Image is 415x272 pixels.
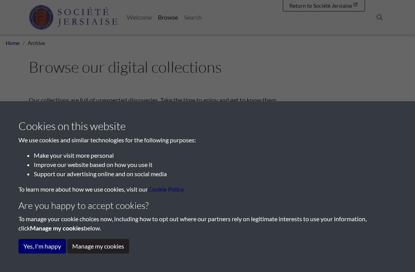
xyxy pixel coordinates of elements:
[148,185,184,193] a: learn more about cookies
[18,120,397,133] h3: Cookies on this website
[18,185,397,194] p: To learn more about how we use cookies, visit our
[34,151,397,160] li: Make your visit more personal
[30,224,84,232] strong: Manage my cookies
[18,239,66,254] button: Yes, I'm happy
[34,160,397,169] li: Improve our website based on how you use it
[34,169,397,179] li: Support our advertising online and on social media
[67,239,129,254] button: Manage my cookies
[18,200,397,211] h4: Are you happy to accept cookies?
[18,214,397,233] p: To manage your cookie choices now, including how to opt out where our partners rely on legitimate...
[18,135,397,145] p: We use cookies and similar technologies for the following purposes:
